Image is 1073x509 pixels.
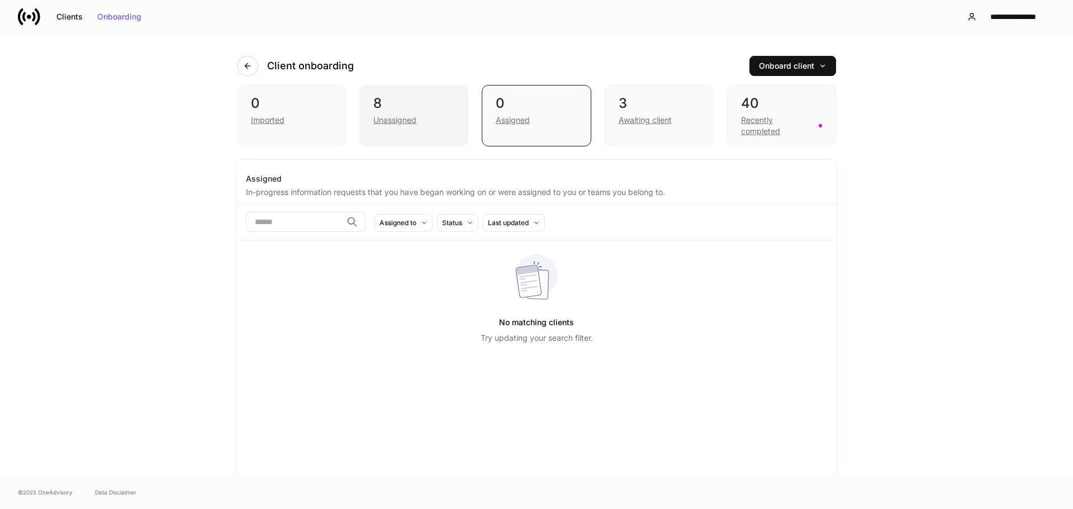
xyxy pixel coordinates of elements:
div: Onboard client [759,62,827,70]
button: Assigned to [374,214,433,232]
div: 3Awaiting client [605,85,714,146]
div: Last updated [488,217,529,228]
div: 8Unassigned [359,85,468,146]
div: 0Assigned [482,85,591,146]
div: 40Recently completed [727,85,836,146]
div: Status [442,217,462,228]
button: Status [437,214,478,232]
div: Assigned [246,173,827,184]
button: Onboard client [749,56,836,76]
div: Onboarding [97,13,141,21]
p: Try updating your search filter. [481,332,593,344]
div: Assigned [496,115,530,126]
button: Onboarding [90,8,149,26]
div: Awaiting client [619,115,672,126]
div: Recently completed [741,115,812,137]
div: Clients [56,13,83,21]
button: Clients [49,8,90,26]
button: Last updated [483,214,545,232]
span: © 2025 OneAdvisory [18,488,73,497]
div: Imported [251,115,284,126]
div: 8 [373,94,454,112]
div: In-progress information requests that you have began working on or were assigned to you or teams ... [246,184,827,198]
h5: No matching clients [499,312,574,332]
div: 3 [619,94,700,112]
a: Data Disclaimer [95,488,136,497]
div: 0 [496,94,577,112]
div: 0Imported [237,85,346,146]
div: 40 [741,94,822,112]
div: 0 [251,94,332,112]
div: Unassigned [373,115,416,126]
h4: Client onboarding [267,59,354,73]
div: Assigned to [379,217,416,228]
